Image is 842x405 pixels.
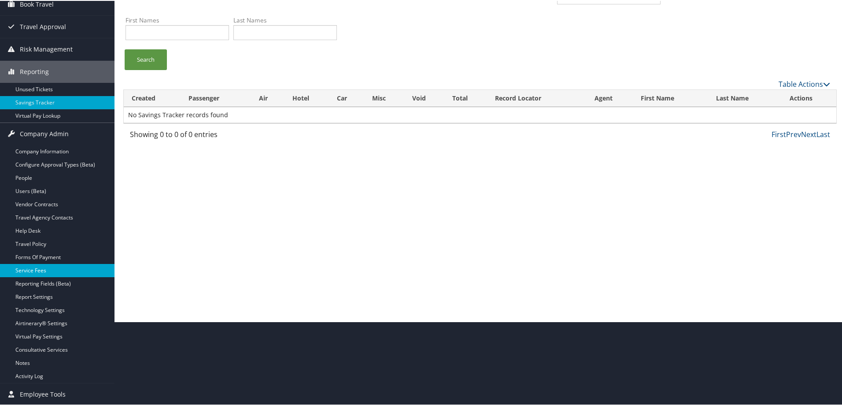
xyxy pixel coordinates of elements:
a: Search [125,48,167,69]
label: Last Names [233,15,337,24]
label: First Names [126,15,229,24]
a: Last [816,129,830,138]
th: Misc [364,89,404,106]
th: Actions [782,89,836,106]
th: Agent: activate to sort column ascending [587,89,633,106]
th: Passenger [181,89,251,106]
span: Travel Approval [20,15,66,37]
th: Total [444,89,487,106]
span: Reporting [20,60,49,82]
th: Hotel [284,89,329,106]
th: Air [251,89,284,106]
td: No Savings Tracker records found [124,106,836,122]
a: Table Actions [779,78,830,88]
th: Car [329,89,364,106]
span: Company Admin [20,122,69,144]
a: Next [801,129,816,138]
th: Record Locator: activate to sort column ascending [487,89,587,106]
a: First [772,129,786,138]
th: Created: activate to sort column ascending [124,89,181,106]
span: Employee Tools [20,383,66,405]
a: Prev [786,129,801,138]
div: Showing 0 to 0 of 0 entries [130,128,295,143]
th: Last Name [708,89,782,106]
th: Void [404,89,444,106]
span: Risk Management [20,37,73,59]
th: First Name [633,89,708,106]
